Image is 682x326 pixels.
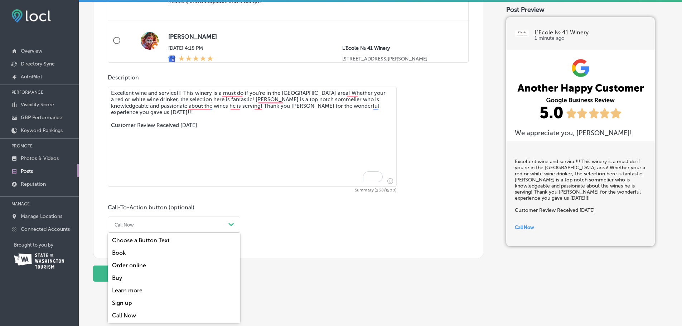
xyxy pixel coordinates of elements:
[108,259,240,272] div: Order online
[168,44,213,52] label: [DATE] 4:18 PM
[108,74,139,81] label: Description
[515,129,646,137] h3: We appreciate you, [PERSON_NAME] !
[515,159,646,213] h5: Excellent wine and service!!! This winery is a must do if you're in the [GEOGRAPHIC_DATA] area! W...
[108,188,397,193] span: Summary (368/1500)
[21,102,54,108] p: Visibility Score
[21,127,63,133] p: Keyword Rankings
[14,242,79,248] p: Brought to you by
[115,222,134,227] div: Call Now
[108,87,397,187] textarea: To enrich screen reader interactions, please activate Accessibility in Grammarly extension settings
[384,176,393,185] span: Insert emoji
[21,181,46,187] p: Reputation
[108,284,240,297] div: Learn more
[515,225,534,230] span: Call Now
[108,272,240,284] div: Buy
[515,26,529,41] img: logo
[21,168,33,174] p: Posts
[21,61,55,67] p: Directory Sync
[535,35,646,41] p: 1 minute ago
[21,213,62,219] p: Manage Locations
[342,44,457,52] p: L’Ecole № 41 Winery
[21,74,42,80] p: AutoPilot
[11,9,51,23] img: fda3e92497d09a02dc62c9cd864e3231.png
[108,297,240,309] div: Sign up
[108,234,240,247] div: Choose a Button Text
[108,204,194,211] label: Call-To-Action button (optional)
[168,33,457,41] label: [PERSON_NAME]
[342,55,457,71] p: 41 Lowden School Rd
[178,55,213,64] div: 5 Stars
[108,309,240,322] div: Call Now
[14,253,64,269] img: Washington Tourism
[506,6,668,14] div: Post Preview
[108,247,240,259] div: Book
[21,155,59,161] p: Photos & Videos
[21,48,42,54] p: Overview
[21,115,62,121] p: GBP Performance
[535,30,646,35] p: L’Ecole № 41 Winery
[93,266,150,282] button: Update
[21,226,70,232] p: Connected Accounts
